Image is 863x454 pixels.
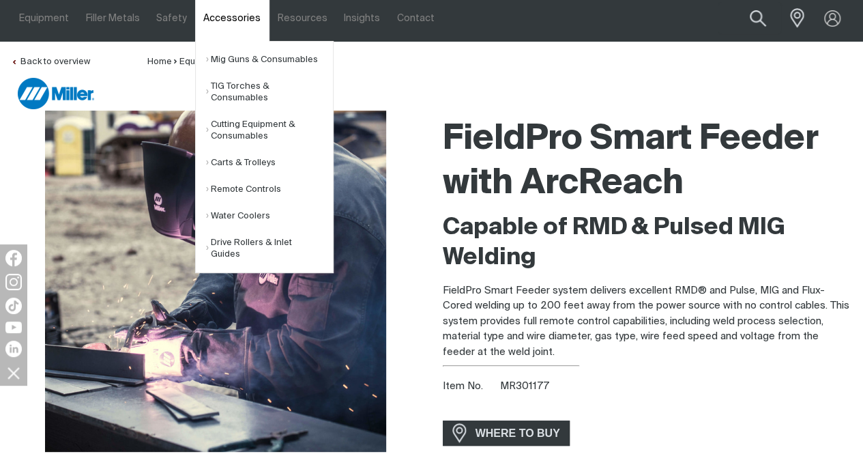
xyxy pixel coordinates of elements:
[206,111,333,150] a: Cutting Equipment & Consumables
[443,379,498,395] span: Item No.
[443,117,853,206] h1: FieldPro Smart Feeder with ArcReach
[500,381,549,391] span: MR301177
[5,274,22,290] img: Instagram
[147,55,287,69] nav: Breadcrumb
[443,283,853,360] p: FieldPro Smart Feeder system delivers excellent RMD® and Pulse, MIG and Flux-Cored welding up to ...
[206,176,333,203] a: Remote Controls
[443,421,570,446] a: WHERE TO BUY
[179,57,224,66] a: Equipment
[206,46,333,73] a: Mig Guns & Consumables
[718,2,781,34] input: Product name or item number...
[206,73,333,111] a: TIG Torches & Consumables
[206,150,333,176] a: Carts & Trolleys
[11,57,90,66] a: Back to overview
[5,322,22,333] img: YouTube
[206,229,333,268] a: Drive Rollers & Inlet Guides
[443,213,853,273] h2: Capable of RMD & Pulsed MIG Welding
[147,57,172,66] a: Home
[5,298,22,314] img: TikTok
[735,2,781,34] button: Search products
[195,41,334,273] ul: Accessories Submenu
[45,111,386,452] img: FieldPro Smart Feeder ArcReach
[206,203,333,229] a: Water Coolers
[2,361,25,384] img: hide socials
[18,78,94,109] img: Miller
[467,423,569,444] span: WHERE TO BUY
[5,341,22,357] img: LinkedIn
[5,250,22,266] img: Facebook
